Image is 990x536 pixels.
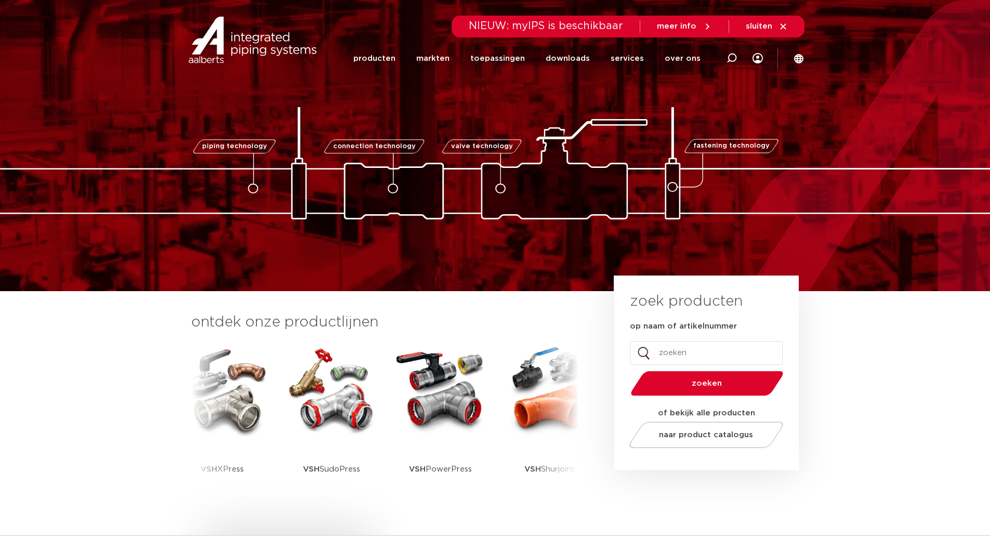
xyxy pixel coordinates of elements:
[353,37,701,80] nav: Menu
[353,37,395,80] a: producten
[201,465,217,473] strong: VSH
[658,409,755,417] strong: of bekijk alle producten
[630,341,783,365] input: zoeken
[416,37,450,80] a: markten
[630,321,737,332] label: op naam of artikelnummer
[470,37,525,80] a: toepassingen
[746,22,788,31] a: sluiten
[524,437,575,502] p: Shurjoint
[191,312,579,333] h3: ontdek onze productlijnen
[753,37,763,80] div: my IPS
[693,143,770,150] span: fastening technology
[630,291,743,312] h3: zoek producten
[201,437,244,502] p: XPress
[546,37,590,80] a: downloads
[626,422,786,448] a: naar product catalogus
[409,465,426,473] strong: VSH
[524,465,541,473] strong: VSH
[657,22,712,31] a: meer info
[303,465,320,473] strong: VSH
[626,370,787,397] button: zoeken
[394,343,487,502] a: VSHPowerPress
[409,437,472,502] p: PowerPress
[451,143,513,150] span: valve technology
[469,21,623,31] span: NIEUW: myIPS is beschikbaar
[333,143,415,150] span: connection technology
[659,431,753,439] span: naar product catalogus
[202,143,267,150] span: piping technology
[503,343,597,502] a: VSHShurjoint
[657,22,696,30] span: meer info
[665,37,701,80] a: over ons
[611,37,644,80] a: services
[746,22,772,30] span: sluiten
[657,380,757,387] span: zoeken
[285,343,378,502] a: VSHSudoPress
[303,437,360,502] p: SudoPress
[176,343,269,502] a: VSHXPress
